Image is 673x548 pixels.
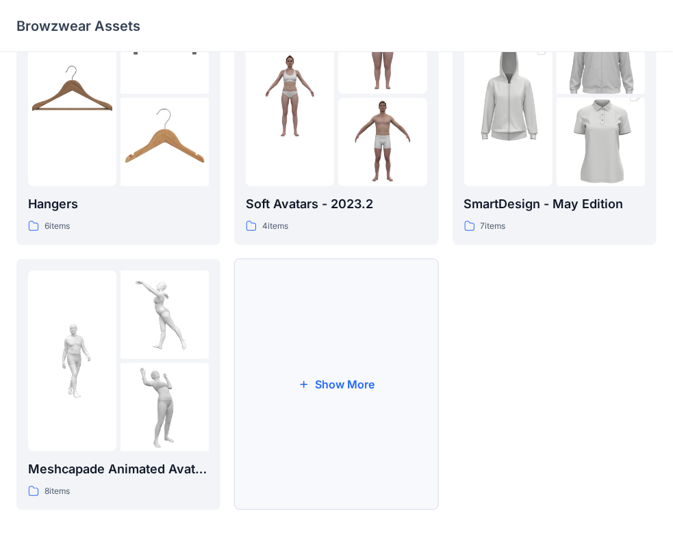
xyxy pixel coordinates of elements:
[16,259,220,510] a: folder 1folder 2folder 3Meshcapade Animated Avatars8items
[28,460,209,479] p: Meshcapade Animated Avatars
[45,484,70,499] p: 8 items
[246,51,334,140] img: folder 1
[45,219,70,234] p: 6 items
[262,219,288,234] p: 4 items
[120,363,209,451] img: folder 3
[557,76,645,209] img: folder 3
[464,29,553,162] img: folder 1
[234,259,438,510] button: Show More
[28,195,209,214] p: Hangers
[246,195,427,214] p: Soft Avatars - 2023.2
[120,98,209,186] img: folder 3
[338,98,427,186] img: folder 3
[28,51,116,140] img: folder 1
[16,16,140,36] p: Browzwear Assets
[120,271,209,359] img: folder 2
[464,195,645,214] p: SmartDesign - May Edition
[28,316,116,405] img: folder 1
[481,219,506,234] p: 7 items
